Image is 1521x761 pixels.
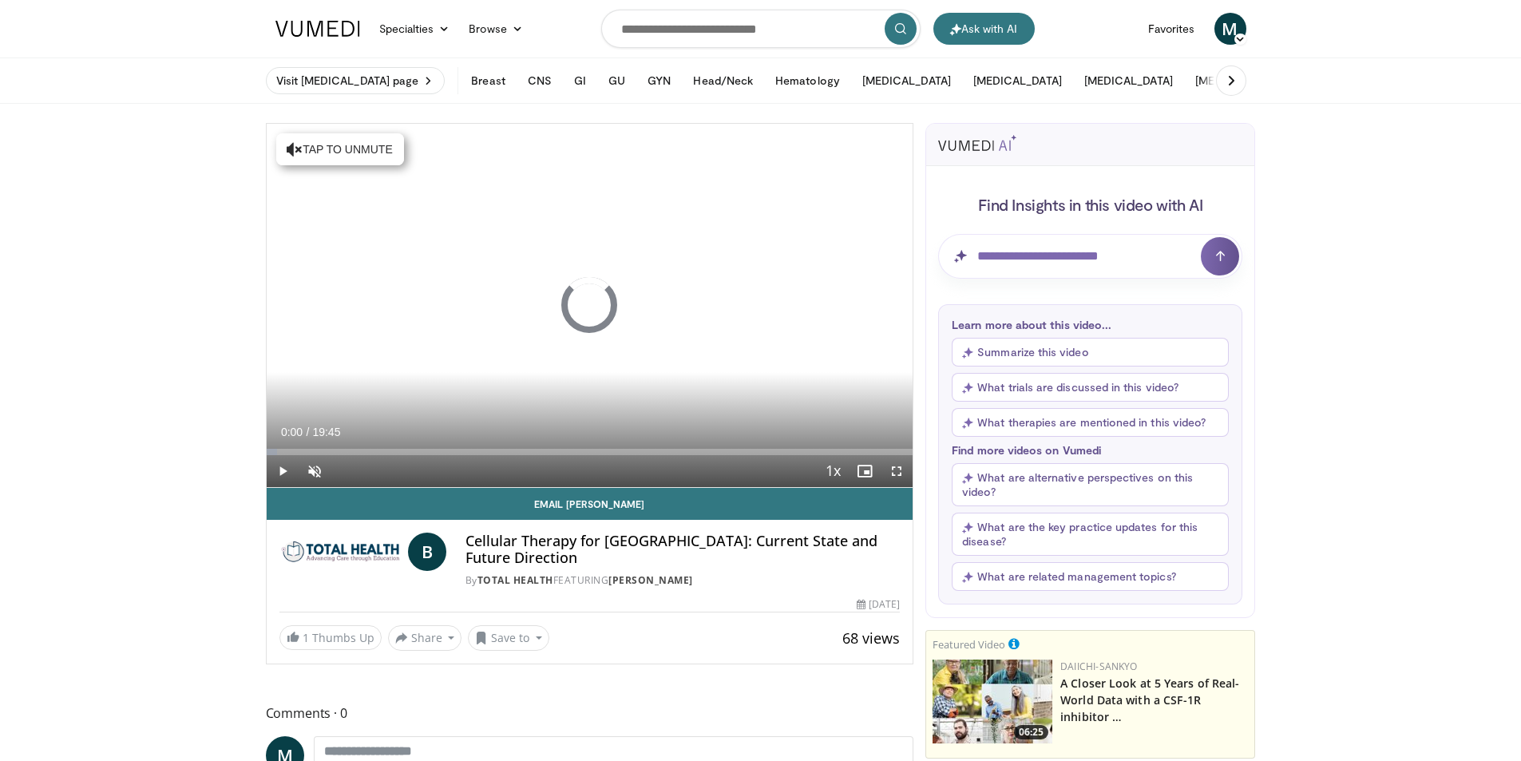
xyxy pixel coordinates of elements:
[1214,13,1246,45] a: M
[1075,65,1182,97] button: [MEDICAL_DATA]
[766,65,850,97] button: Hematology
[459,13,533,45] a: Browse
[276,133,404,165] button: Tap to unmute
[477,573,553,587] a: Total Health
[952,338,1229,367] button: Summarize this video
[279,625,382,650] a: 1 Thumbs Up
[1186,65,1293,97] button: [MEDICAL_DATA]
[601,10,921,48] input: Search topics, interventions
[933,660,1052,743] img: 93c22cae-14d1-47f0-9e4a-a244e824b022.png.150x105_q85_crop-smart_upscale.jpg
[1014,725,1048,739] span: 06:25
[299,455,331,487] button: Unmute
[461,65,514,97] button: Breast
[281,426,303,438] span: 0:00
[938,234,1242,279] input: Question for AI
[952,463,1229,506] button: What are alternative perspectives on this video?
[952,562,1229,591] button: What are related management topics?
[938,194,1242,215] h4: Find Insights in this video with AI
[683,65,762,97] button: Head/Neck
[1060,660,1137,673] a: Daiichi-Sankyo
[608,573,693,587] a: [PERSON_NAME]
[408,533,446,571] a: B
[275,21,360,37] img: VuMedi Logo
[638,65,680,97] button: GYN
[564,65,596,97] button: GI
[952,318,1229,331] p: Learn more about this video...
[964,65,1071,97] button: [MEDICAL_DATA]
[849,455,881,487] button: Enable picture-in-picture mode
[307,426,310,438] span: /
[857,597,900,612] div: [DATE]
[266,703,914,723] span: Comments 0
[881,455,913,487] button: Fullscreen
[952,513,1229,556] button: What are the key practice updates for this disease?
[933,13,1035,45] button: Ask with AI
[1139,13,1205,45] a: Favorites
[465,573,900,588] div: By FEATURING
[279,533,402,571] img: Total Health
[303,630,309,645] span: 1
[817,455,849,487] button: Playback Rate
[933,660,1052,743] a: 06:25
[952,373,1229,402] button: What trials are discussed in this video?
[468,625,549,651] button: Save to
[518,65,561,97] button: CNS
[853,65,961,97] button: [MEDICAL_DATA]
[952,443,1229,457] p: Find more videos on Vumedi
[388,625,462,651] button: Share
[266,67,446,94] a: Visit [MEDICAL_DATA] page
[465,533,900,567] h4: Cellular Therapy for [GEOGRAPHIC_DATA]: Current State and Future Direction
[938,135,1016,151] img: vumedi-ai-logo.svg
[267,455,299,487] button: Play
[267,449,913,455] div: Progress Bar
[1060,676,1239,724] a: A Closer Look at 5 Years of Real-World Data with a CSF-1R inhibitor …
[599,65,635,97] button: GU
[267,488,913,520] a: Email [PERSON_NAME]
[952,408,1229,437] button: What therapies are mentioned in this video?
[267,124,913,488] video-js: Video Player
[312,426,340,438] span: 19:45
[842,628,900,648] span: 68 views
[933,637,1005,652] small: Featured Video
[370,13,460,45] a: Specialties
